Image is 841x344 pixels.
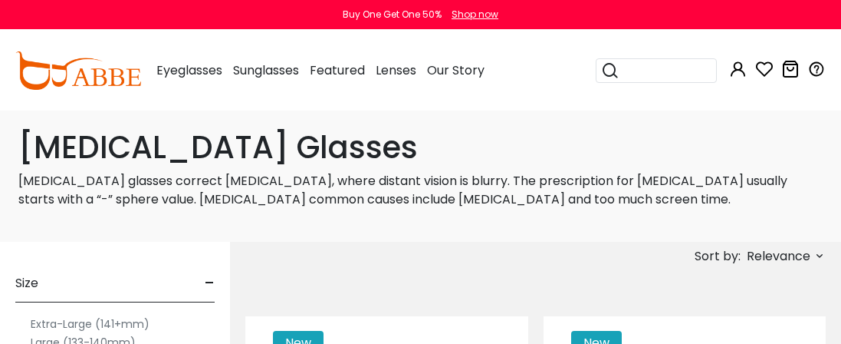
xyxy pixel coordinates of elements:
[310,61,365,79] span: Featured
[18,172,823,209] p: [MEDICAL_DATA] glasses correct [MEDICAL_DATA], where distant vision is blurry. The prescription f...
[695,247,741,265] span: Sort by:
[15,51,141,90] img: abbeglasses.com
[444,8,498,21] a: Shop now
[15,265,38,302] span: Size
[31,315,149,333] label: Extra-Large (141+mm)
[747,243,810,270] span: Relevance
[233,61,299,79] span: Sunglasses
[376,61,416,79] span: Lenses
[18,129,823,166] h1: [MEDICAL_DATA] Glasses
[156,61,222,79] span: Eyeglasses
[427,61,485,79] span: Our Story
[205,265,215,302] span: -
[452,8,498,21] div: Shop now
[343,8,442,21] div: Buy One Get One 50%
